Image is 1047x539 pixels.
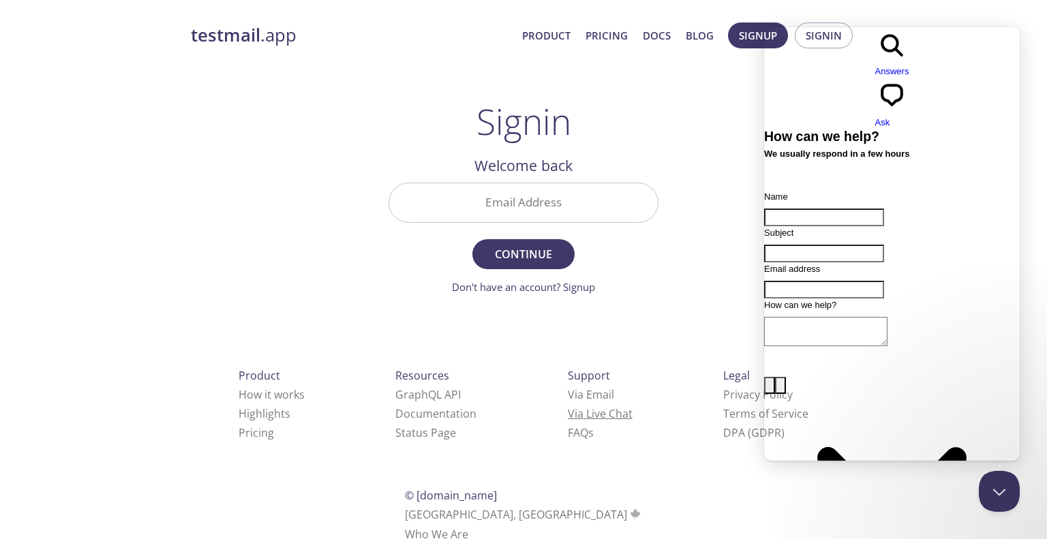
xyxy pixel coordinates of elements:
[723,406,808,421] a: Terms of Service
[586,27,628,44] a: Pricing
[191,23,260,47] strong: testmail
[723,368,750,383] span: Legal
[405,488,497,503] span: © [DOMAIN_NAME]
[395,387,461,402] a: GraphQL API
[806,27,842,44] span: Signin
[405,507,643,522] span: [GEOGRAPHIC_DATA], [GEOGRAPHIC_DATA]
[686,27,714,44] a: Blog
[472,239,575,269] button: Continue
[239,368,280,383] span: Product
[395,368,449,383] span: Resources
[588,425,594,440] span: s
[739,27,777,44] span: Signup
[522,27,571,44] a: Product
[239,387,305,402] a: How it works
[239,425,274,440] a: Pricing
[795,22,853,48] button: Signin
[643,27,671,44] a: Docs
[239,406,290,421] a: Highlights
[389,154,658,177] h2: Welcome back
[452,280,595,294] a: Don't have an account? Signup
[568,368,610,383] span: Support
[568,387,614,402] a: Via Email
[395,406,476,421] a: Documentation
[191,24,511,47] a: testmail.app
[723,387,793,402] a: Privacy Policy
[487,245,560,264] span: Continue
[979,471,1020,512] iframe: Help Scout Beacon - Close
[568,425,594,440] a: FAQ
[476,101,571,142] h1: Signin
[723,425,785,440] a: DPA (GDPR)
[568,406,633,421] a: Via Live Chat
[764,27,1020,461] iframe: Help Scout Beacon - Live Chat, Contact Form, and Knowledge Base
[728,22,788,48] button: Signup
[395,425,456,440] a: Status Page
